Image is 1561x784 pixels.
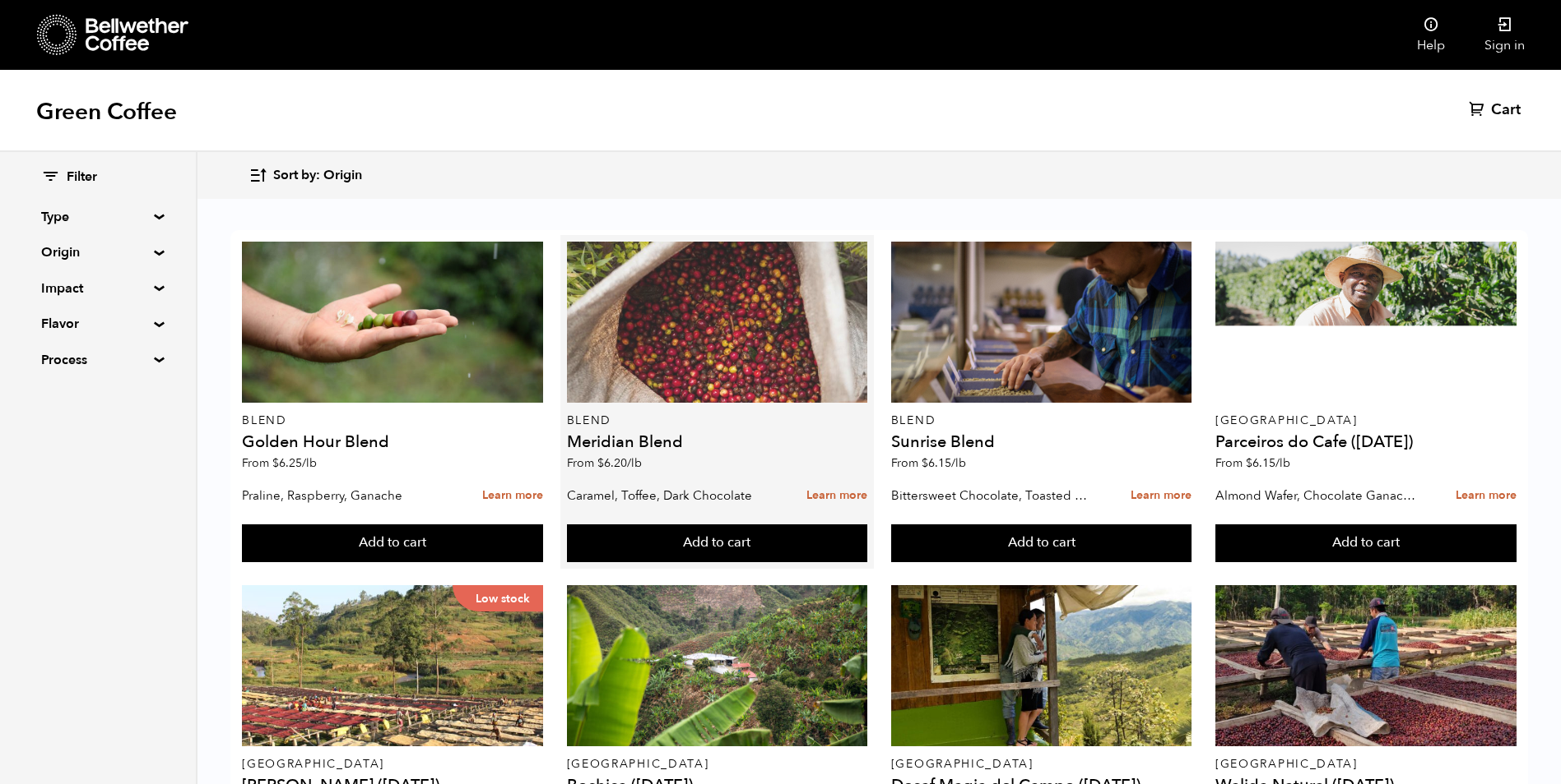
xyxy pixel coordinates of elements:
[1275,455,1290,471] span: /lb
[1131,478,1192,514] a: Learn more
[302,455,317,471] span: /lb
[1215,524,1517,562] button: Add to cart
[242,585,543,746] a: Low stock
[891,524,1192,562] button: Add to cart
[922,455,966,471] bdi: 6.15
[806,478,867,514] a: Learn more
[567,434,868,450] h4: Meridian Blend
[1246,455,1252,471] span: $
[597,455,642,471] bdi: 6.20
[1215,483,1420,508] p: Almond Wafer, Chocolate Ganache, Bing Cherry
[272,455,279,471] span: $
[627,455,642,471] span: /lb
[41,279,155,298] summary: Impact
[242,759,543,770] p: [GEOGRAPHIC_DATA]
[242,434,543,450] h4: Golden Hour Blend
[273,167,362,185] span: Sort by: Origin
[597,455,604,471] span: $
[891,455,966,471] span: From
[1246,455,1290,471] bdi: 6.15
[567,759,868,770] p: [GEOGRAPHIC_DATA]
[1215,434,1517,450] h4: Parceiros do Cafe ([DATE])
[951,455,966,471] span: /lb
[891,434,1192,450] h4: Sunrise Blend
[567,455,642,471] span: From
[242,524,543,562] button: Add to cart
[1469,100,1525,120] a: Cart
[41,207,155,227] summary: Type
[891,759,1192,770] p: [GEOGRAPHIC_DATA]
[567,415,868,427] p: Blend
[1491,100,1521,120] span: Cart
[272,455,317,471] bdi: 6.25
[242,483,447,508] p: Praline, Raspberry, Ganache
[1215,455,1290,471] span: From
[482,478,543,514] a: Learn more
[1456,478,1517,514] a: Learn more
[41,314,155,334] summary: Flavor
[249,156,362,195] button: Sort by: Origin
[567,524,868,562] button: Add to cart
[567,483,772,508] p: Caramel, Toffee, Dark Chocolate
[242,415,543,427] p: Blend
[1215,415,1517,427] p: [GEOGRAPHIC_DATA]
[891,483,1096,508] p: Bittersweet Chocolate, Toasted Marshmallow, Candied Orange, Praline
[453,585,543,611] p: Low stock
[922,455,928,471] span: $
[891,415,1192,427] p: Blend
[41,350,155,370] summary: Process
[36,97,177,127] h1: Green Coffee
[242,455,317,471] span: From
[67,168,97,187] span: Filter
[1215,759,1517,770] p: [GEOGRAPHIC_DATA]
[41,242,155,262] summary: Origin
